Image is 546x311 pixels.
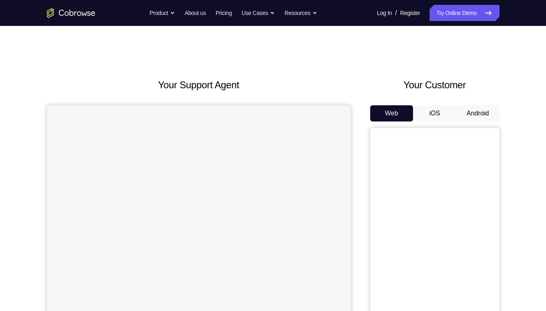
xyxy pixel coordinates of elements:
[413,105,456,121] button: iOS
[430,5,499,21] a: Try Online Demo
[242,5,275,21] button: Use Cases
[395,8,397,18] span: /
[285,5,317,21] button: Resources
[185,5,206,21] a: About us
[370,78,500,92] h2: Your Customer
[215,5,232,21] a: Pricing
[47,78,351,92] h2: Your Support Agent
[47,8,95,18] a: Go to the home page
[370,105,413,121] button: Web
[150,5,175,21] button: Product
[456,105,500,121] button: Android
[400,5,420,21] a: Register
[377,5,392,21] a: Log In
